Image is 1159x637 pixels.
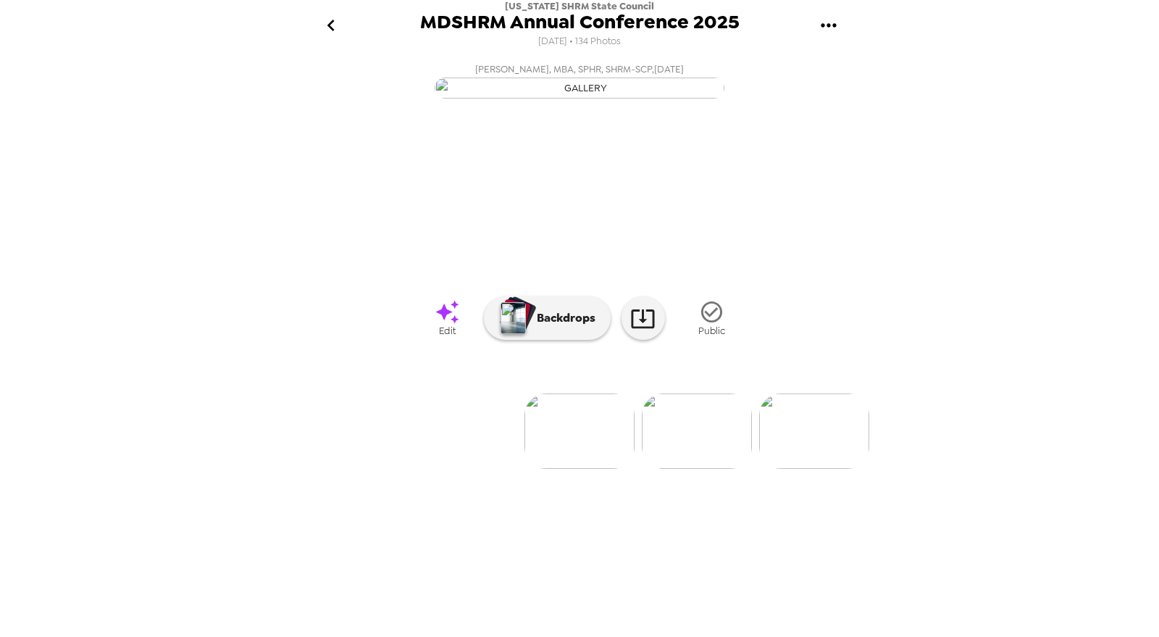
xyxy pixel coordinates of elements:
[538,32,621,51] span: [DATE] • 134 Photos
[435,78,724,99] img: gallery
[530,309,595,327] p: Backdrops
[676,291,748,346] button: Public
[439,325,456,337] span: Edit
[805,2,852,49] button: gallery menu
[420,12,740,32] span: MDSHRM Annual Conference 2025
[759,394,869,469] img: gallery
[484,296,611,340] button: Backdrops
[642,394,752,469] img: gallery
[524,394,635,469] img: gallery
[475,61,684,78] span: [PERSON_NAME], MBA, SPHR, SHRM-SCP , [DATE]
[290,57,869,103] button: [PERSON_NAME], MBA, SPHR, SHRM-SCP,[DATE]
[307,2,354,49] button: go back
[411,291,484,346] a: Edit
[698,325,725,337] span: Public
